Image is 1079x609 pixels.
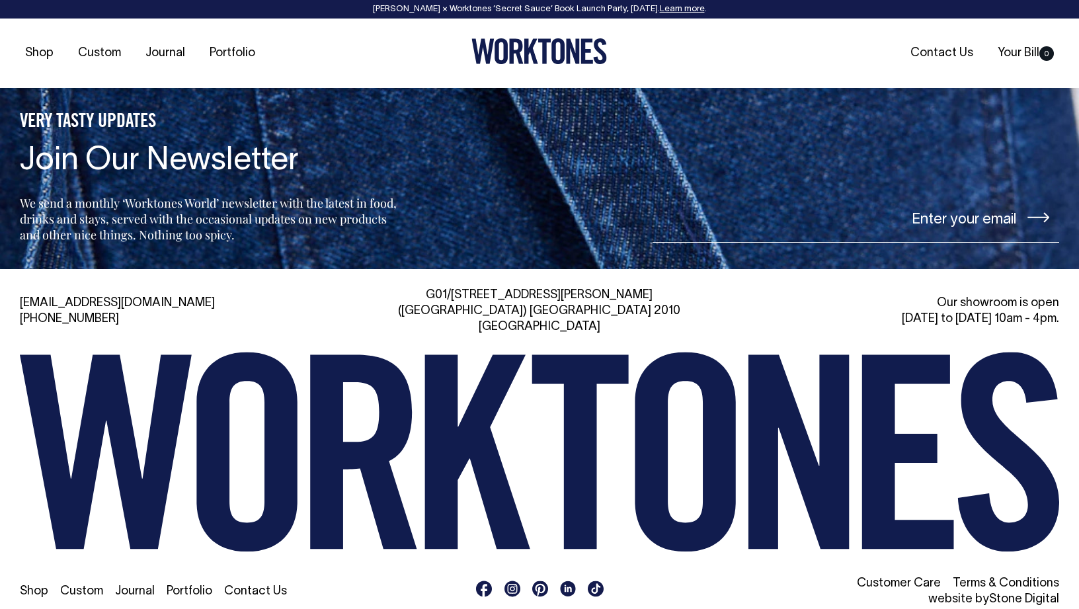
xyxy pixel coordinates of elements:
[726,296,1059,327] div: Our showroom is open [DATE] to [DATE] 10am - 4pm.
[857,578,941,589] a: Customer Care
[1039,46,1054,61] span: 0
[660,5,705,13] a: Learn more
[20,195,401,243] p: We send a monthly ‘Worktones World’ newsletter with the latest in food, drinks and stays, served ...
[373,288,706,335] div: G01/[STREET_ADDRESS][PERSON_NAME] ([GEOGRAPHIC_DATA]) [GEOGRAPHIC_DATA] 2010 [GEOGRAPHIC_DATA]
[204,42,260,64] a: Portfolio
[992,42,1059,64] a: Your Bill0
[20,586,48,597] a: Shop
[115,586,155,597] a: Journal
[73,42,126,64] a: Custom
[224,586,287,597] a: Contact Us
[953,578,1059,589] a: Terms & Conditions
[20,42,59,64] a: Shop
[20,298,215,309] a: [EMAIL_ADDRESS][DOMAIN_NAME]
[989,594,1059,605] a: Stone Digital
[905,42,979,64] a: Contact Us
[20,111,401,134] h5: VERY TASTY UPDATES
[20,144,401,179] h4: Join Our Newsletter
[140,42,190,64] a: Journal
[13,5,1066,14] div: [PERSON_NAME] × Worktones ‘Secret Sauce’ Book Launch Party, [DATE]. .
[20,313,119,325] a: [PHONE_NUMBER]
[167,586,212,597] a: Portfolio
[726,592,1059,608] li: website by
[653,193,1059,243] input: Enter your email
[60,586,103,597] a: Custom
